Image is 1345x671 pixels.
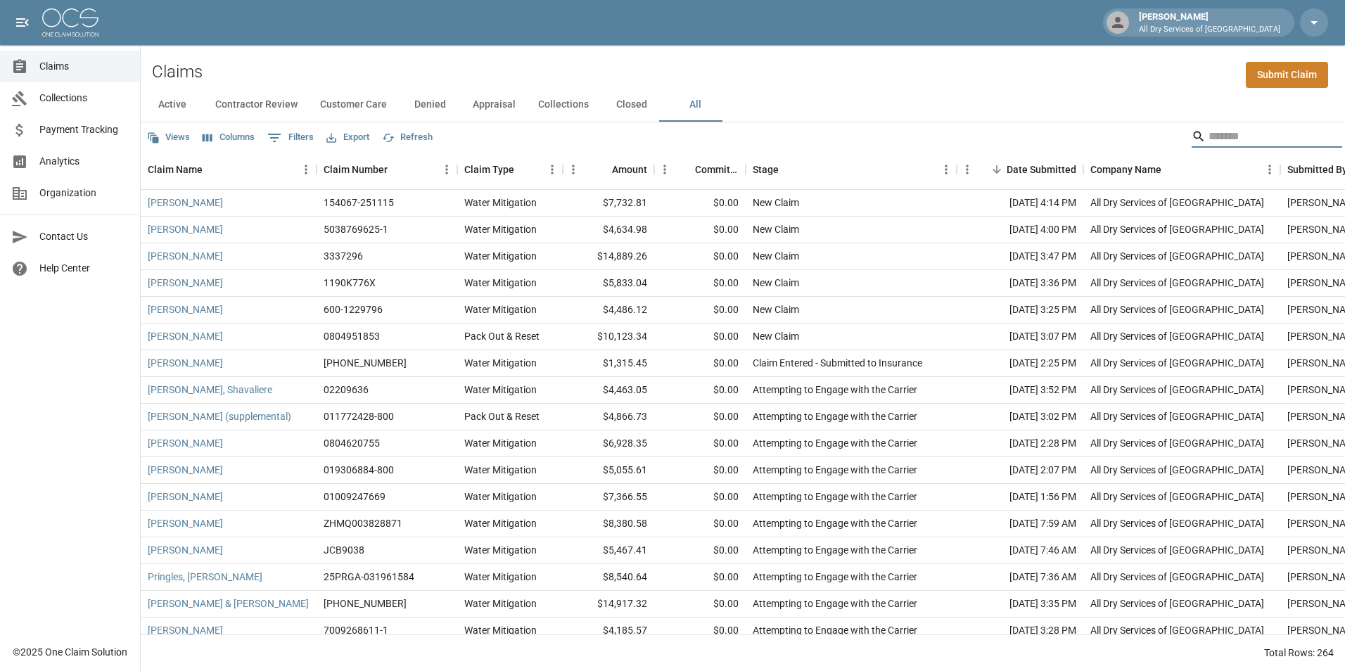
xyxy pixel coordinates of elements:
div: All Dry Services of Atlanta [1090,490,1264,504]
div: Attempting to Engage with the Carrier [753,596,917,611]
div: 3337296 [324,249,363,263]
div: $7,366.55 [563,484,654,511]
div: $0.00 [654,270,746,297]
button: Select columns [199,127,258,148]
div: Attempting to Engage with the Carrier [753,409,917,423]
button: Menu [295,159,317,180]
div: Attempting to Engage with the Carrier [753,463,917,477]
div: All Dry Services of Atlanta [1090,463,1264,477]
div: 1190K776X [324,276,376,290]
button: Sort [388,160,407,179]
div: Water Mitigation [464,249,537,263]
div: All Dry Services of Atlanta [1090,222,1264,236]
div: $0.00 [654,190,746,217]
div: [DATE] 3:47 PM [957,243,1083,270]
div: Water Mitigation [464,623,537,637]
div: [DATE] 3:07 PM [957,324,1083,350]
div: Total Rows: 264 [1264,646,1334,660]
a: [PERSON_NAME] [148,543,223,557]
div: 01-009-082254 [324,596,407,611]
div: New Claim [753,302,799,317]
div: 019306884-800 [324,463,394,477]
span: Help Center [39,261,129,276]
button: Sort [203,160,222,179]
div: Water Mitigation [464,463,537,477]
a: [PERSON_NAME] [148,463,223,477]
div: $0.00 [654,618,746,644]
div: [DATE] 1:56 PM [957,484,1083,511]
button: Menu [1259,159,1280,180]
div: © 2025 One Claim Solution [13,645,127,659]
div: $0.00 [654,404,746,430]
div: All Dry Services of Atlanta [1090,543,1264,557]
div: ZHMQ003828871 [324,516,402,530]
div: $0.00 [654,564,746,591]
div: All Dry Services of Atlanta [1090,276,1264,290]
div: $0.00 [654,297,746,324]
img: ocs-logo-white-transparent.png [42,8,98,37]
button: Sort [514,160,534,179]
div: [DATE] 2:28 PM [957,430,1083,457]
div: Stage [746,150,957,189]
button: Menu [654,159,675,180]
div: [DATE] 3:35 PM [957,591,1083,618]
div: 02209636 [324,383,369,397]
div: $0.00 [654,377,746,404]
span: Analytics [39,154,129,169]
button: Refresh [378,127,436,148]
div: 0804951853 [324,329,380,343]
div: $10,123.34 [563,324,654,350]
div: Amount [612,150,647,189]
div: Pack Out & Reset [464,329,540,343]
div: Date Submitted [1007,150,1076,189]
div: [DATE] 2:25 PM [957,350,1083,377]
div: Date Submitted [957,150,1083,189]
span: Claims [39,59,129,74]
div: All Dry Services of Atlanta [1090,596,1264,611]
div: $1,315.45 [563,350,654,377]
div: Attempting to Engage with the Carrier [753,436,917,450]
div: $5,055.61 [563,457,654,484]
span: Collections [39,91,129,106]
div: dynamic tabs [141,88,1345,122]
div: Company Name [1090,150,1161,189]
div: $0.00 [654,457,746,484]
div: Committed Amount [654,150,746,189]
div: Claim Number [317,150,457,189]
div: [DATE] 4:14 PM [957,190,1083,217]
div: 600-1229796 [324,302,383,317]
div: Stage [753,150,779,189]
div: $0.00 [654,591,746,618]
button: Active [141,88,204,122]
div: All Dry Services of Atlanta [1090,302,1264,317]
div: $0.00 [654,537,746,564]
a: [PERSON_NAME], Shavaliere [148,383,272,397]
div: $0.00 [654,511,746,537]
button: Denied [398,88,461,122]
div: Search [1192,125,1342,151]
button: Views [144,127,193,148]
div: Claim Entered - Submitted to Insurance [753,356,922,370]
a: [PERSON_NAME] [148,490,223,504]
div: [DATE] 3:25 PM [957,297,1083,324]
div: Water Mitigation [464,383,537,397]
div: [DATE] 2:07 PM [957,457,1083,484]
div: 154067-251115 [324,196,394,210]
div: $0.00 [654,430,746,457]
div: $0.00 [654,217,746,243]
div: All Dry Services of Atlanta [1090,409,1264,423]
div: $5,833.04 [563,270,654,297]
div: [DATE] 3:02 PM [957,404,1083,430]
div: Claim Type [457,150,563,189]
div: All Dry Services of Atlanta [1090,383,1264,397]
div: 011772428-800 [324,409,394,423]
a: [PERSON_NAME] [148,276,223,290]
div: New Claim [753,249,799,263]
div: All Dry Services of Atlanta [1090,436,1264,450]
div: $0.00 [654,484,746,511]
div: $0.00 [654,324,746,350]
button: Export [323,127,373,148]
div: $4,634.98 [563,217,654,243]
button: Menu [936,159,957,180]
div: 7009268611-1 [324,623,388,637]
